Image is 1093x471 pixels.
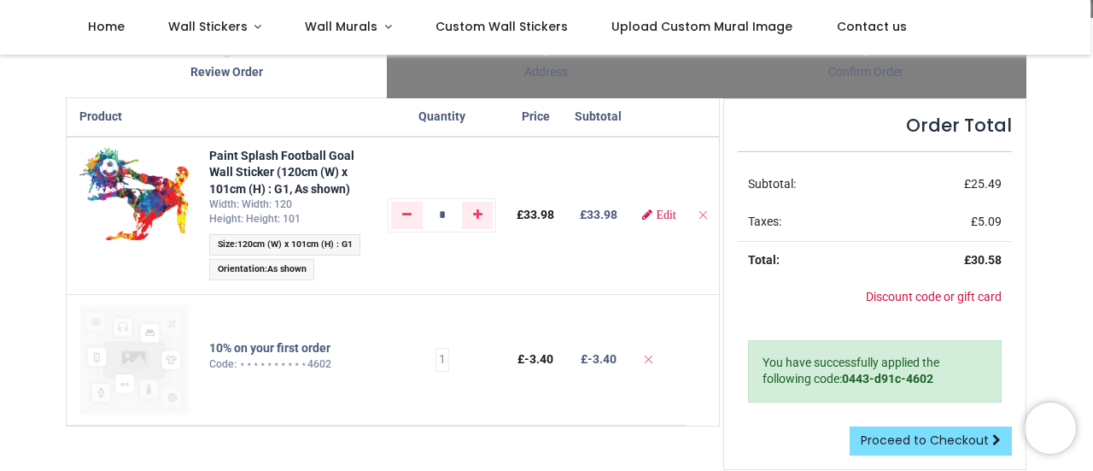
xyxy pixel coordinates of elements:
strong: £ [964,253,1002,267]
span: 120cm (W) x 101cm (H) : G1 [237,238,353,250]
span: Contact us [837,18,907,35]
span: As shown [267,263,307,274]
th: Product [67,98,199,137]
span: Code: ⋆⋆⋆⋆⋆⋆⋆⋆⋆⋆4602 [209,358,331,370]
span: : [209,259,314,280]
div: You have successfully applied the following code: [748,340,1001,403]
img: 10% on your first order [79,305,189,415]
a: Remove from cart [697,208,709,221]
a: Edit [642,209,675,221]
span: Size [218,238,235,250]
span: Orientation [218,263,265,274]
iframe: Brevo live chat [1025,403,1076,454]
span: Height: Height: 101 [209,213,301,225]
span: 5.09 [978,215,1002,228]
a: Remove from cart [642,352,654,366]
span: -﻿3.40 [524,352,553,366]
span: Quantity [418,109,465,123]
span: 33.98 [587,208,617,221]
span: Wall Stickers [168,18,248,35]
b: £ [581,352,617,366]
div: Review Order [67,64,386,81]
span: 30.58 [971,253,1002,267]
strong: 10% on your first order [209,341,330,355]
img: F+zNwSR7QAAAABJRU5ErkJggg== [79,148,189,240]
span: £ [517,352,553,366]
td: Subtotal: [738,166,886,203]
a: Paint Splash Football Goal Wall Sticker (120cm (W) x 101cm (H) : G1, As shown) [209,149,354,196]
th: Price [506,98,564,137]
span: : [209,234,360,256]
td: Taxes: [738,203,886,241]
b: £ [580,208,617,221]
span: -﻿3.40 [587,352,617,366]
span: £ [971,215,1002,228]
h4: Order Total [738,113,1011,138]
a: Proceed to Checkout [850,427,1012,456]
span: 1 [439,351,446,368]
span: 25.49 [971,177,1002,191]
span: £ [517,208,554,221]
div: Address [387,64,706,81]
span: Edit [656,209,675,221]
span: £ [964,177,1002,191]
span: Upload Custom Mural Image [611,18,792,35]
span: 33.98 [523,208,554,221]
strong: Total: [748,253,780,267]
strong: 0443-d91c-4602 [842,372,933,386]
span: Home [88,18,125,35]
div: Confirm Order [706,64,1026,81]
span: Custom Wall Stickers [435,18,568,35]
span: Proceed to Checkout [861,432,989,449]
span: Wall Murals [305,18,377,35]
th: Subtotal [564,98,632,137]
a: Remove one [391,202,423,229]
a: Add one [462,202,494,229]
a: Discount code or gift card [866,290,1002,303]
span: Width: Width: 120 [209,198,292,210]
